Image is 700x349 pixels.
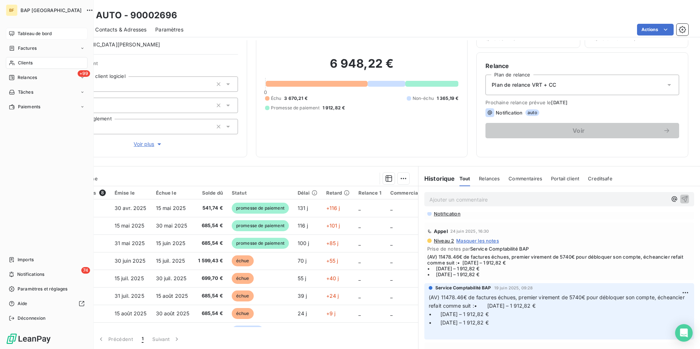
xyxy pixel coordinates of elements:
div: Commercial [390,190,420,196]
button: Actions [637,24,674,35]
span: +24 j [326,293,339,299]
span: _ [390,205,392,211]
div: Échue le [156,190,190,196]
div: Relance 1 [358,190,381,196]
button: Voir plus [59,140,238,148]
span: _ [390,258,392,264]
span: Masquer les notes [456,238,499,244]
h6: Historique [418,174,455,183]
span: _ [358,275,361,281]
span: • [DATE] – 1 912,82 € [429,311,489,317]
span: 131 j [298,205,308,211]
span: _ [358,222,361,229]
span: 15 août 2025 [115,310,147,316]
div: Solde dû [198,190,223,196]
span: promesse de paiement [232,203,289,214]
span: (AV) 11478.46€ de factures échues, premier virement de 5740€ pour débloquer son compte, écheancie... [427,254,691,277]
span: Contacts & Adresses [95,26,146,33]
span: Paramètres et réglages [18,286,67,292]
span: Notification [496,110,522,116]
span: 15 juil. 2025 [156,258,185,264]
span: Factures [18,45,37,52]
span: _ [390,293,392,299]
span: 15 mai 2025 [115,222,145,229]
span: 100 j [298,240,309,246]
button: Suivant [148,331,185,347]
div: BF [6,4,18,16]
span: +116 j [326,205,340,211]
span: _ [358,258,361,264]
span: Service Comptabilité BAP [470,246,529,252]
span: • [DATE] – 1 912,82 € [429,319,489,326]
span: Déconnexion [18,315,46,322]
span: Clients [18,60,33,66]
span: 15 mai 2025 [156,205,186,211]
span: [DATE] [551,100,567,105]
span: [DEMOGRAPHIC_DATA][PERSON_NAME] [59,41,160,48]
span: Prise de notes par [427,246,691,252]
span: Promesse de paiement [271,105,320,111]
span: 24 j [298,310,307,316]
span: _ [390,275,392,281]
span: _ [358,205,361,211]
span: Plan de relance VRT + CC [492,81,556,89]
span: 685,54 € [198,240,223,247]
span: 3 670,21 € [284,95,308,102]
span: 685,54 € [198,310,223,317]
span: Échu [271,95,282,102]
span: BAP [GEOGRAPHIC_DATA] [21,7,82,13]
button: Voir [485,123,679,138]
span: échue [232,273,254,284]
span: Relances [479,176,500,181]
span: _ [358,240,361,246]
span: 1 599,43 € [198,257,223,264]
span: Service Comptabilité BAP [435,285,491,291]
span: Aide [18,300,27,307]
span: 39 j [298,293,307,299]
span: +9 j [326,310,336,316]
span: 1 912,82 € [323,105,345,111]
span: 15 juil. 2025 [115,275,144,281]
img: Logo LeanPay [6,333,51,345]
h3: ILLICO AUTO - 90002696 [64,9,177,22]
span: +85 j [326,240,339,246]
span: 541,74 € [198,204,223,212]
span: +40 j [326,275,339,281]
span: 30 avr. 2025 [115,205,146,211]
span: 24 juin 2025, 16:30 [450,229,489,233]
span: Commentaires [509,176,542,181]
span: Paramètres [155,26,183,33]
span: échue [232,290,254,301]
span: 15 juin 2025 [156,240,186,246]
span: 30 mai 2025 [156,222,187,229]
span: 74 [81,267,90,274]
span: Relances [18,74,37,81]
span: Non-échu [413,95,434,102]
span: 30 août 2025 [156,310,190,316]
span: 8 [99,189,106,196]
span: Propriétés Client [59,60,238,71]
span: 30 juil. 2025 [156,275,187,281]
span: +55 j [326,258,338,264]
span: non-échue [232,326,264,337]
div: Délai [298,190,317,196]
span: Niveau 2 [433,238,454,244]
div: Open Intercom Messenger [675,324,693,342]
input: Ajouter une valeur [92,102,98,109]
span: Notifications [17,271,44,278]
h6: Relance [485,61,679,70]
span: promesse de paiement [232,238,289,249]
div: Retard [326,190,350,196]
span: Voir plus [134,140,163,148]
span: promesse de paiement [232,220,289,231]
span: Prochaine relance prévue le [485,100,679,105]
span: Paiements [18,104,40,110]
span: Notification [433,211,461,217]
a: Aide [6,298,87,309]
span: _ [390,310,392,316]
span: _ [358,293,361,299]
span: Creditsafe [588,176,612,181]
span: Portail client [551,176,579,181]
div: Émise le [115,190,147,196]
div: Statut [232,190,289,196]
